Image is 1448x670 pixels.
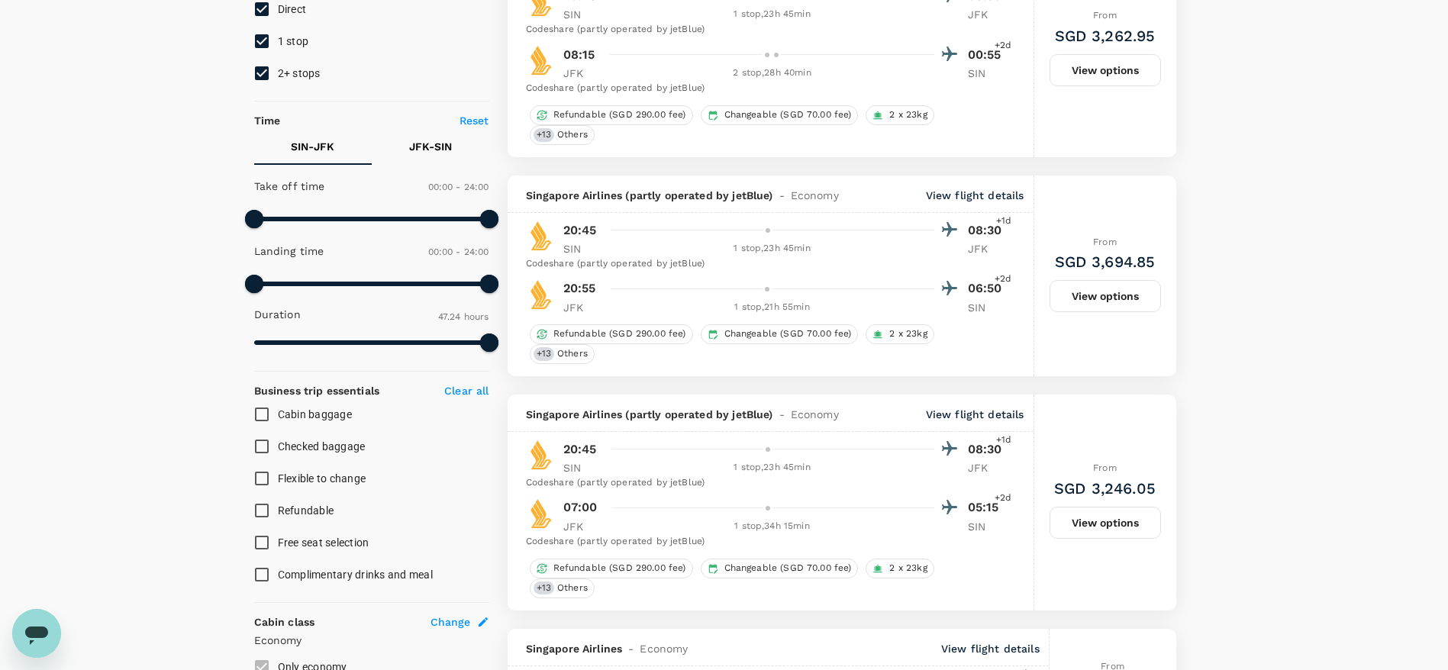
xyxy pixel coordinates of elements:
span: Change [431,614,471,630]
p: 20:45 [563,221,597,240]
span: 2+ stops [278,67,321,79]
div: 1 stop , 23h 45min [611,7,934,22]
p: 08:30 [968,440,1006,459]
span: +1d [996,214,1011,229]
span: - [773,188,791,203]
span: Refundable [278,504,334,517]
span: Singapore Airlines (partly operated by jetBlue) [526,188,773,203]
div: Codeshare (partly operated by jetBlue) [526,22,1006,37]
div: 1 stop , 21h 55min [611,300,934,315]
span: +1d [996,433,1011,448]
div: 1 stop , 23h 45min [611,241,934,256]
span: Singapore Airlines [526,641,623,656]
span: - [622,641,640,656]
p: JFK [563,519,601,534]
img: SQ [526,498,556,529]
p: View flight details [941,641,1040,656]
strong: Business trip essentials [254,385,380,397]
p: SIN [563,241,601,256]
div: 2 stop , 28h 40min [611,66,934,81]
strong: Cabin class [254,616,315,628]
span: +2d [995,491,1011,506]
p: 06:50 [968,279,1006,298]
p: Landing time [254,243,324,259]
h6: SGD 3,246.05 [1054,476,1156,501]
div: Codeshare (partly operated by jetBlue) [526,81,1006,96]
span: Others [551,128,594,141]
p: View flight details [926,188,1024,203]
span: Changeable (SGD 70.00 fee) [718,327,858,340]
span: + 13 [534,347,554,360]
span: + 13 [534,581,554,594]
img: SQ [526,221,556,251]
div: Codeshare (partly operated by jetBlue) [526,475,1006,491]
span: 00:00 - 24:00 [428,246,489,257]
p: 05:15 [968,498,1006,517]
div: +13Others [530,344,595,364]
span: Cabin baggage [278,408,352,420]
iframe: Button to launch messaging window [12,609,61,658]
p: JFK [563,66,601,81]
span: 2 x 23kg [883,562,933,575]
span: Refundable (SGD 290.00 fee) [547,108,692,121]
button: View options [1050,54,1161,86]
p: 08:30 [968,221,1006,240]
span: Refundable (SGD 290.00 fee) [547,562,692,575]
p: Clear all [444,383,489,398]
span: 47.24 hours [438,311,489,322]
h6: SGD 3,694.85 [1055,250,1156,274]
div: Refundable (SGD 290.00 fee) [530,559,693,578]
span: Economy [640,641,688,656]
p: JFK - SIN [409,139,452,154]
p: SIN [968,300,1006,315]
div: Codeshare (partly operated by jetBlue) [526,534,1006,549]
p: View flight details [926,407,1024,422]
span: Refundable (SGD 290.00 fee) [547,327,692,340]
span: - [773,407,791,422]
p: Economy [254,633,489,648]
p: JFK [968,7,1006,22]
span: Singapore Airlines (partly operated by jetBlue) [526,407,773,422]
button: View options [1050,280,1161,312]
span: Changeable (SGD 70.00 fee) [718,108,858,121]
img: SQ [526,45,556,76]
span: + 13 [534,128,554,141]
span: Economy [791,188,839,203]
span: From [1093,10,1117,21]
p: JFK [968,460,1006,475]
div: Changeable (SGD 70.00 fee) [701,105,859,125]
div: 1 stop , 34h 15min [611,519,934,534]
span: Others [551,347,594,360]
div: +13Others [530,125,595,145]
h6: SGD 3,262.95 [1055,24,1156,48]
span: Direct [278,3,307,15]
p: Take off time [254,179,325,194]
span: Free seat selection [278,536,369,549]
p: SIN [563,460,601,475]
p: 00:55 [968,46,1006,64]
img: SQ [526,440,556,470]
p: 20:45 [563,440,597,459]
span: +2d [995,272,1011,287]
span: +2d [995,38,1011,53]
span: Checked baggage [278,440,366,453]
p: 07:00 [563,498,598,517]
div: 2 x 23kg [866,559,934,578]
span: 2 x 23kg [883,108,933,121]
img: SQ [526,279,556,310]
span: Complimentary drinks and meal [278,569,433,581]
span: From [1093,237,1117,247]
p: SIN [968,519,1006,534]
p: 08:15 [563,46,595,64]
div: 2 x 23kg [866,324,934,344]
p: Reset [460,113,489,128]
span: From [1093,462,1117,473]
p: SIN - JFK [291,139,334,154]
div: Refundable (SGD 290.00 fee) [530,105,693,125]
span: 2 x 23kg [883,327,933,340]
span: 1 stop [278,35,309,47]
div: 2 x 23kg [866,105,934,125]
div: Refundable (SGD 290.00 fee) [530,324,693,344]
div: 1 stop , 23h 45min [611,460,934,475]
span: Others [551,581,594,594]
